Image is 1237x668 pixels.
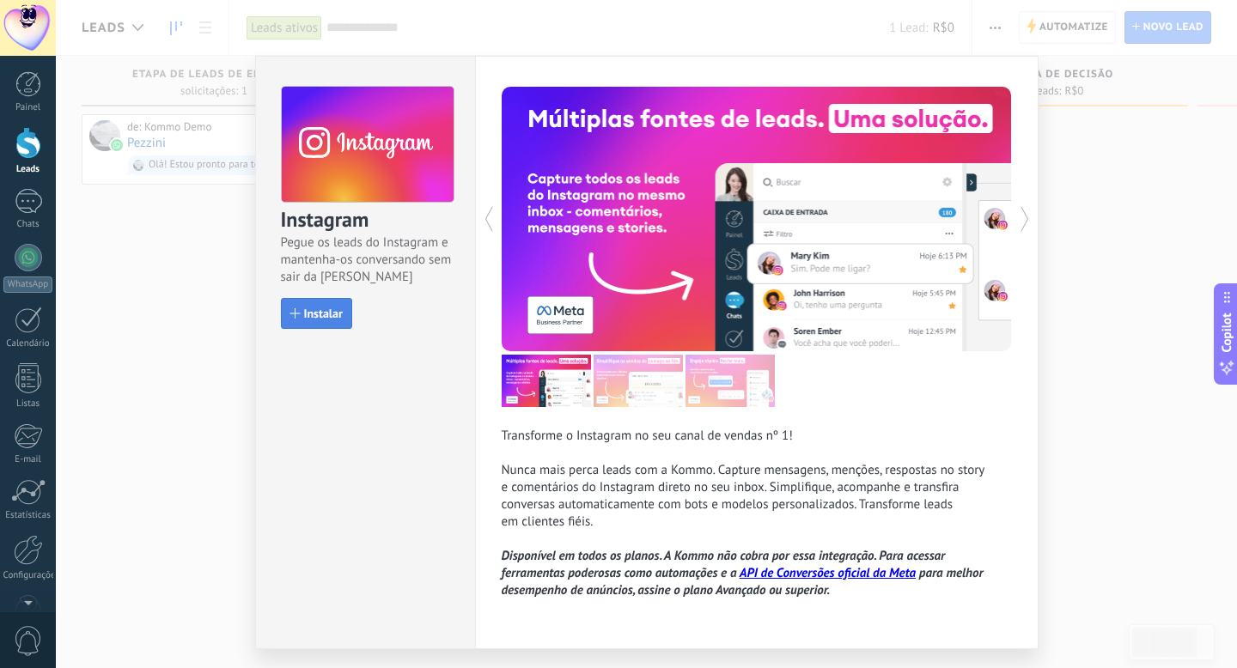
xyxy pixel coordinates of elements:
[3,510,53,521] div: Estatísticas
[594,355,683,407] img: com_instagram_tour_2_pt.png
[3,219,53,230] div: Chats
[502,548,984,598] i: Disponível em todos os planos. A Kommo não cobra por essa integração. Para acessar ferramentas po...
[3,454,53,465] div: E-mail
[740,565,916,581] a: API de Conversões oficial da Meta
[502,428,1012,599] div: Transforme o Instagram no seu canal de vendas nº 1! Nunca mais perca leads com a Kommo. Capture m...
[281,206,453,234] h3: Instagram
[3,164,53,175] div: Leads
[3,276,52,293] div: WhatsApp
[281,298,352,329] button: Instalar
[502,355,591,407] img: com_instagram_tour_1_pt.png
[686,355,775,407] img: com_instagram_tour_3_pt.png
[3,102,53,113] div: Painel
[281,234,453,286] span: Pegue os leads do Instagram e mantenha-os conversando sem sair da [PERSON_NAME]
[304,307,343,319] span: Instalar
[3,398,53,410] div: Listas
[3,338,53,349] div: Calendário
[3,570,53,581] div: Configurações
[1218,313,1235,353] span: Copilot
